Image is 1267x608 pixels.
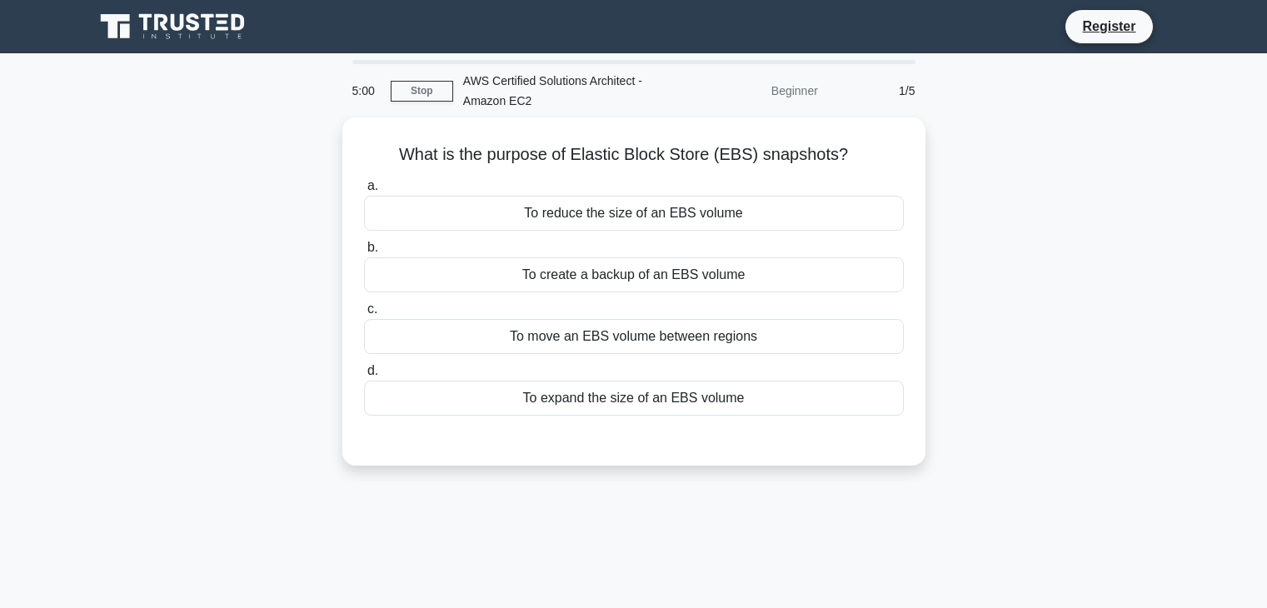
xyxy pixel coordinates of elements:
span: b. [367,240,378,254]
a: Register [1072,16,1145,37]
span: c. [367,302,377,316]
div: Beginner [682,74,828,107]
div: 5:00 [342,74,391,107]
div: AWS Certified Solutions Architect - Amazon EC2 [453,64,682,117]
h5: What is the purpose of Elastic Block Store (EBS) snapshots? [362,144,905,166]
div: To create a backup of an EBS volume [364,257,904,292]
div: 1/5 [828,74,925,107]
div: To move an EBS volume between regions [364,319,904,354]
a: Stop [391,81,453,102]
div: To reduce the size of an EBS volume [364,196,904,231]
div: To expand the size of an EBS volume [364,381,904,416]
span: d. [367,363,378,377]
span: a. [367,178,378,192]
